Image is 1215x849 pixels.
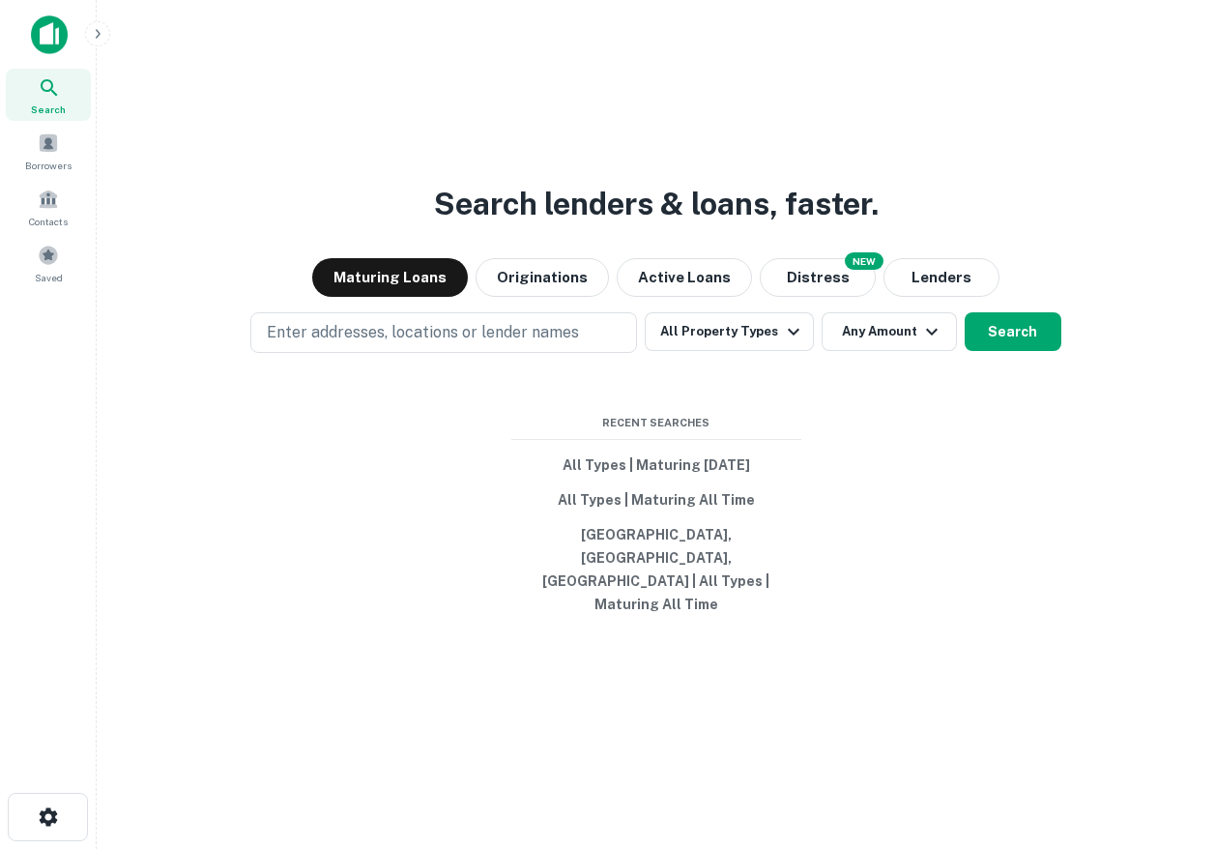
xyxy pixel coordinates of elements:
[476,258,609,297] button: Originations
[434,181,879,227] h3: Search lenders & loans, faster.
[511,517,801,622] button: [GEOGRAPHIC_DATA], [GEOGRAPHIC_DATA], [GEOGRAPHIC_DATA] | All Types | Maturing All Time
[31,102,66,117] span: Search
[25,158,72,173] span: Borrowers
[845,252,883,270] div: NEW
[822,312,957,351] button: Any Amount
[645,312,813,351] button: All Property Types
[6,69,91,121] a: Search
[31,15,68,54] img: capitalize-icon.png
[29,214,68,229] span: Contacts
[617,258,752,297] button: Active Loans
[6,181,91,233] a: Contacts
[312,258,468,297] button: Maturing Loans
[883,258,999,297] button: Lenders
[760,258,876,297] button: Search distressed loans with lien and other non-mortgage details.
[965,312,1061,351] button: Search
[511,415,801,431] span: Recent Searches
[267,321,579,344] p: Enter addresses, locations or lender names
[1118,694,1215,787] iframe: Chat Widget
[6,237,91,289] a: Saved
[6,125,91,177] a: Borrowers
[511,483,801,517] button: All Types | Maturing All Time
[511,448,801,483] button: All Types | Maturing [DATE]
[35,270,63,285] span: Saved
[250,312,637,353] button: Enter addresses, locations or lender names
